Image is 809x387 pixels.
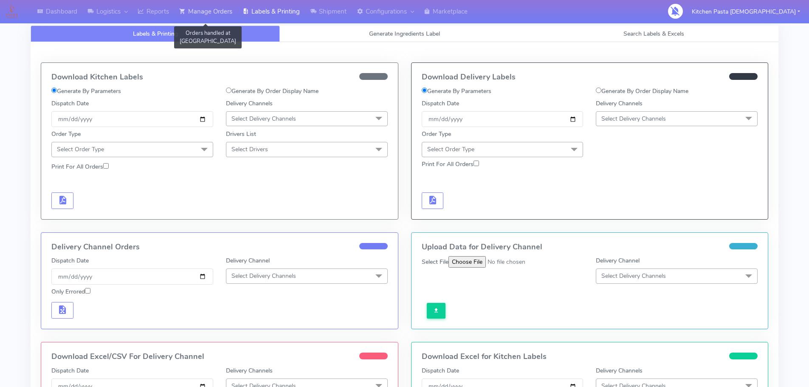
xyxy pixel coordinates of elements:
label: Delivery Channels [596,99,643,108]
input: Generate By Order Display Name [596,88,601,93]
label: Delivery Channel [596,256,640,265]
span: Select Delivery Channels [231,115,296,123]
input: Print For All Orders [103,163,109,169]
label: Generate By Order Display Name [226,87,319,96]
span: Select Delivery Channels [601,272,666,280]
button: Kitchen Pasta [DEMOGRAPHIC_DATA] [685,3,806,20]
h4: Download Excel/CSV For Delivery Channel [51,353,388,361]
label: Order Type [51,130,81,138]
label: Dispatch Date [422,99,459,108]
label: Print For All Orders [51,162,109,171]
input: Generate By Parameters [51,88,57,93]
label: Drivers List [226,130,256,138]
input: Only Errored [85,288,90,294]
span: Labels & Printing [133,30,178,38]
label: Delivery Channels [596,366,643,375]
label: Delivery Channels [226,99,273,108]
label: Order Type [422,130,451,138]
label: Dispatch Date [51,256,89,265]
label: Generate By Parameters [422,87,491,96]
input: Print For All Orders [474,161,479,166]
label: Delivery Channels [226,366,273,375]
h4: Download Kitchen Labels [51,73,388,82]
span: Search Labels & Excels [623,30,684,38]
h4: Download Excel for Kitchen Labels [422,353,758,361]
label: Dispatch Date [51,366,89,375]
label: Dispatch Date [51,99,89,108]
h4: Download Delivery Labels [422,73,758,82]
label: Select File [422,257,448,266]
h4: Delivery Channel Orders [51,243,388,251]
label: Only Errored [51,287,90,296]
input: Generate By Order Display Name [226,88,231,93]
ul: Tabs [31,25,778,42]
span: Generate Ingredients Label [369,30,440,38]
span: Select Delivery Channels [231,272,296,280]
label: Generate By Order Display Name [596,87,688,96]
label: Delivery Channel [226,256,270,265]
span: Select Delivery Channels [601,115,666,123]
label: Dispatch Date [422,366,459,375]
input: Generate By Parameters [422,88,427,93]
span: Select Order Type [427,145,474,153]
label: Generate By Parameters [51,87,121,96]
span: Select Order Type [57,145,104,153]
label: Print For All Orders [422,160,479,169]
span: Select Drivers [231,145,268,153]
h4: Upload Data for Delivery Channel [422,243,758,251]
